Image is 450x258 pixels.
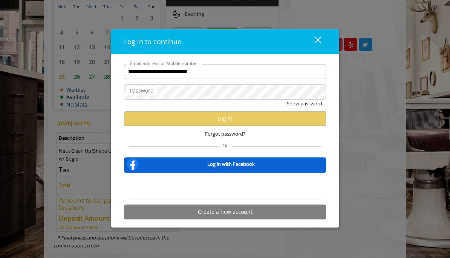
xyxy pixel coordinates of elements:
label: Email address or Mobile number [126,59,202,66]
span: Log in to continue [124,37,181,46]
img: facebook-logo [125,156,140,171]
b: Log in with Facebook [207,160,255,168]
iframe: Sign in with Google Button [187,178,263,194]
span: Forgot password? [205,130,245,137]
input: Password [124,84,326,99]
div: Sign in with Google. Opens in new tab [190,178,260,194]
button: Create a new account [124,204,326,219]
label: Password [126,86,158,94]
div: close dialog [306,36,321,47]
input: Email address or Mobile number [124,64,326,79]
button: close dialog [300,34,326,49]
button: Log in [124,111,326,126]
button: Show password [287,99,322,107]
span: Or [219,142,232,148]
